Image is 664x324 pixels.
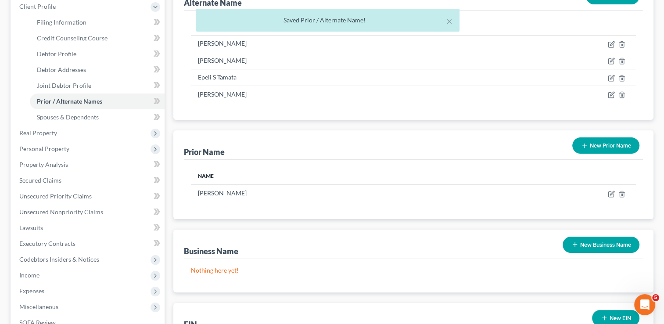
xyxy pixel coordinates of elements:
div: Saved Prior / Alternate Name! [203,16,452,25]
span: Credit Counseling Course [37,34,108,42]
div: Business Name [184,246,238,256]
span: Executory Contracts [19,240,75,247]
span: Miscellaneous [19,303,58,310]
button: × [446,16,452,26]
span: Expenses [19,287,44,295]
span: Codebtors Insiders & Notices [19,256,99,263]
span: Property Analysis [19,161,68,168]
td: Epeli S Tamata [191,69,476,86]
button: New Business Name [563,237,639,253]
span: Debtor Addresses [37,66,86,73]
a: Prior / Alternate Names [30,94,165,109]
p: Nothing here yet! [191,266,636,275]
a: Spouses & Dependents [30,109,165,125]
span: Secured Claims [19,176,61,184]
span: Prior / Alternate Names [37,97,102,105]
a: Secured Claims [12,173,165,188]
a: Debtor Addresses [30,62,165,78]
a: Property Analysis [12,157,165,173]
span: Real Property [19,129,57,137]
span: Client Profile [19,3,56,10]
span: Personal Property [19,145,69,152]
a: Credit Counseling Course [30,30,165,46]
button: New Prior Name [572,137,639,154]
a: Joint Debtor Profile [30,78,165,94]
span: Income [19,271,39,279]
td: [PERSON_NAME] [191,86,476,102]
span: Debtor Profile [37,50,76,58]
td: [PERSON_NAME] [191,35,476,52]
span: Unsecured Priority Claims [19,192,92,200]
td: [PERSON_NAME] [191,52,476,69]
a: Unsecured Nonpriority Claims [12,204,165,220]
th: Name [191,167,476,184]
div: Prior Name [184,147,225,157]
a: Lawsuits [12,220,165,236]
a: Debtor Profile [30,46,165,62]
td: [PERSON_NAME] [191,185,476,202]
span: 5 [652,294,659,301]
span: Lawsuits [19,224,43,231]
a: Executory Contracts [12,236,165,252]
iframe: Intercom live chat [634,294,655,315]
a: Unsecured Priority Claims [12,188,165,204]
span: Spouses & Dependents [37,113,99,121]
span: Joint Debtor Profile [37,82,91,89]
span: Unsecured Nonpriority Claims [19,208,103,216]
